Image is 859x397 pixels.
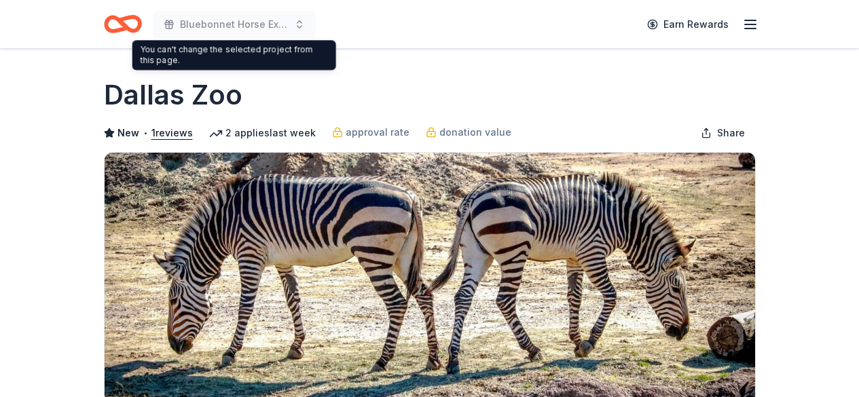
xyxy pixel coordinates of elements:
span: donation value [439,124,511,140]
div: 2 applies last week [209,125,316,141]
span: New [117,125,139,141]
a: Earn Rewards [639,12,737,37]
span: approval rate [346,124,409,140]
a: donation value [426,124,511,140]
a: Home [104,8,142,40]
span: Bluebonnet Horse Expo & Training Challenge [180,16,289,33]
a: approval rate [332,124,409,140]
span: • [143,128,147,138]
span: Share [717,125,745,141]
button: Bluebonnet Horse Expo & Training Challenge [153,11,316,38]
button: 1reviews [151,125,193,141]
button: Share [690,119,756,147]
div: You can't change the selected project from this page. [132,40,336,70]
h1: Dallas Zoo [104,76,242,114]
